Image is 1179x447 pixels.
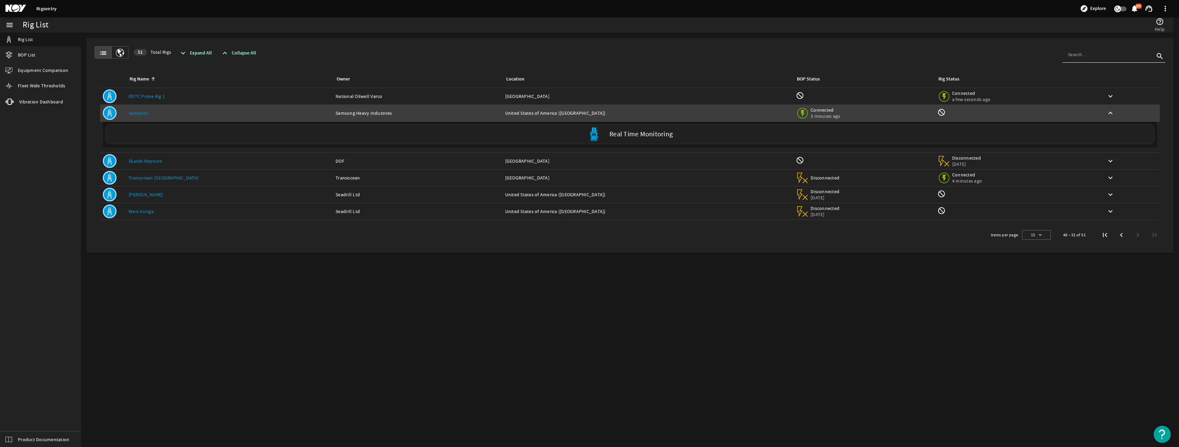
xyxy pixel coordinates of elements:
i: search [1156,52,1164,60]
span: [DATE] [811,211,840,218]
mat-icon: vibration [5,98,14,106]
a: RDTC Prime Rig 1 [129,93,165,99]
mat-icon: keyboard_arrow_up [1106,109,1115,117]
span: Disconnected [811,175,840,181]
button: Expand All [176,47,215,59]
mat-icon: explore [1080,4,1088,13]
button: Open Resource Center [1154,426,1171,443]
span: Disconnected [952,155,981,161]
mat-icon: help_outline [1156,17,1164,26]
div: National Oilwell Varco [336,93,499,100]
span: Product Documentation [18,436,69,443]
span: 4 minutes ago [952,178,982,184]
span: Disconnected [811,188,840,195]
button: 66 [1131,5,1138,12]
mat-icon: expand_less [221,49,229,57]
button: Explore [1077,3,1109,14]
span: Total Rigs [134,49,171,55]
a: Skandi Neptune [129,158,162,164]
div: United States of America ([GEOGRAPHIC_DATA]) [505,208,791,215]
span: Expand All [190,50,212,57]
button: Collapse All [218,47,259,59]
a: Real Time Monitoring [103,124,1157,144]
label: Real Time Monitoring [609,131,673,138]
mat-icon: Rig Monitoring not available for this rig [937,108,946,116]
div: Samsung Heavy Industries [336,110,499,116]
div: 51 [134,49,147,55]
mat-icon: support_agent [1145,4,1153,13]
div: DOF [336,158,499,164]
div: [GEOGRAPHIC_DATA] [505,93,791,100]
span: Collapse All [232,50,256,57]
mat-icon: keyboard_arrow_down [1106,92,1115,100]
span: 3 minutes ago [811,113,840,119]
span: Vibration Dashboard [19,98,63,105]
mat-icon: list [99,49,107,57]
span: Equipment Comparison [18,67,68,74]
div: Owner [337,75,350,83]
mat-icon: menu [5,21,14,29]
mat-icon: BOP Monitoring not available for this rig [796,156,804,164]
mat-icon: keyboard_arrow_down [1106,190,1115,199]
span: [DATE] [952,161,981,167]
mat-icon: Rig Monitoring not available for this rig [937,207,946,215]
a: Transocean [GEOGRAPHIC_DATA] [129,175,198,181]
a: Santorini [129,110,148,116]
div: Rig Name [129,75,327,83]
span: Disconnected [811,205,840,211]
span: a few seconds ago [952,96,990,102]
div: 46 – 51 of 51 [1063,232,1086,238]
button: First page [1097,227,1113,243]
span: Connected [811,107,840,113]
img: Bluepod.svg [587,127,601,141]
span: Fleet Wide Thresholds [18,82,65,89]
div: Rig List [23,22,48,28]
div: Transocean [336,174,499,181]
span: Connected [952,90,990,96]
button: Previous page [1113,227,1130,243]
div: Owner [336,75,497,83]
div: Items per page: [991,232,1019,238]
mat-icon: notifications [1130,4,1139,13]
mat-icon: keyboard_arrow_down [1106,157,1115,165]
div: Location [505,75,788,83]
a: West Auriga [129,208,154,214]
div: United States of America ([GEOGRAPHIC_DATA]) [505,110,791,116]
button: more_vert [1157,0,1174,17]
span: [DATE] [811,195,840,201]
div: Location [506,75,524,83]
input: Search... [1068,51,1154,58]
mat-icon: Rig Monitoring not available for this rig [937,190,946,198]
div: BOP Status [797,75,820,83]
div: Seadrill Ltd [336,191,499,198]
div: Seadrill Ltd [336,208,499,215]
div: United States of America ([GEOGRAPHIC_DATA]) [505,191,791,198]
mat-icon: expand_more [179,49,187,57]
span: Rig List [18,36,33,43]
span: Explore [1090,5,1106,12]
span: Help [1155,26,1165,33]
mat-icon: BOP Monitoring not available for this rig [796,91,804,100]
div: [GEOGRAPHIC_DATA] [505,158,791,164]
mat-icon: keyboard_arrow_down [1106,207,1115,215]
a: Rigsentry [36,5,57,12]
mat-icon: keyboard_arrow_down [1106,174,1115,182]
span: BOP List [18,51,35,58]
a: [PERSON_NAME] [129,191,163,198]
div: Rig Name [130,75,149,83]
span: Connected [952,172,982,178]
div: Rig Status [938,75,959,83]
div: [GEOGRAPHIC_DATA] [505,174,791,181]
